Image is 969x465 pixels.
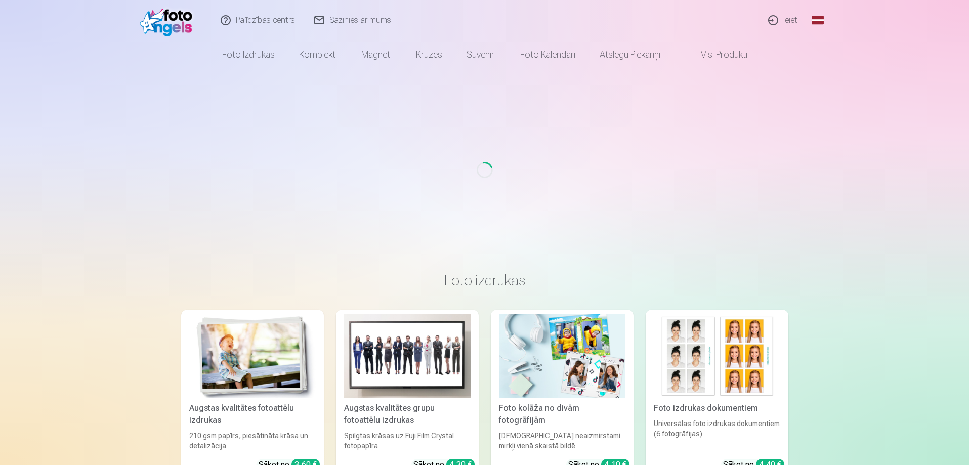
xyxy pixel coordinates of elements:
div: Augstas kvalitātes grupu fotoattēlu izdrukas [340,402,475,427]
img: /fa1 [140,4,198,36]
a: Foto kalendāri [508,40,587,69]
div: Foto izdrukas dokumentiem [650,402,784,414]
a: Komplekti [287,40,349,69]
a: Krūzes [404,40,454,69]
a: Suvenīri [454,40,508,69]
div: 210 gsm papīrs, piesātināta krāsa un detalizācija [185,431,320,451]
a: Visi produkti [672,40,760,69]
div: Spilgtas krāsas uz Fuji Film Crystal fotopapīra [340,431,475,451]
a: Magnēti [349,40,404,69]
div: Foto kolāža no divām fotogrāfijām [495,402,629,427]
div: Universālas foto izdrukas dokumentiem (6 fotogrāfijas) [650,418,784,451]
img: Augstas kvalitātes grupu fotoattēlu izdrukas [344,314,471,398]
div: Augstas kvalitātes fotoattēlu izdrukas [185,402,320,427]
a: Foto izdrukas [210,40,287,69]
img: Foto kolāža no divām fotogrāfijām [499,314,625,398]
img: Foto izdrukas dokumentiem [654,314,780,398]
a: Atslēgu piekariņi [587,40,672,69]
h3: Foto izdrukas [189,271,780,289]
img: Augstas kvalitātes fotoattēlu izdrukas [189,314,316,398]
div: [DEMOGRAPHIC_DATA] neaizmirstami mirkļi vienā skaistā bildē [495,431,629,451]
